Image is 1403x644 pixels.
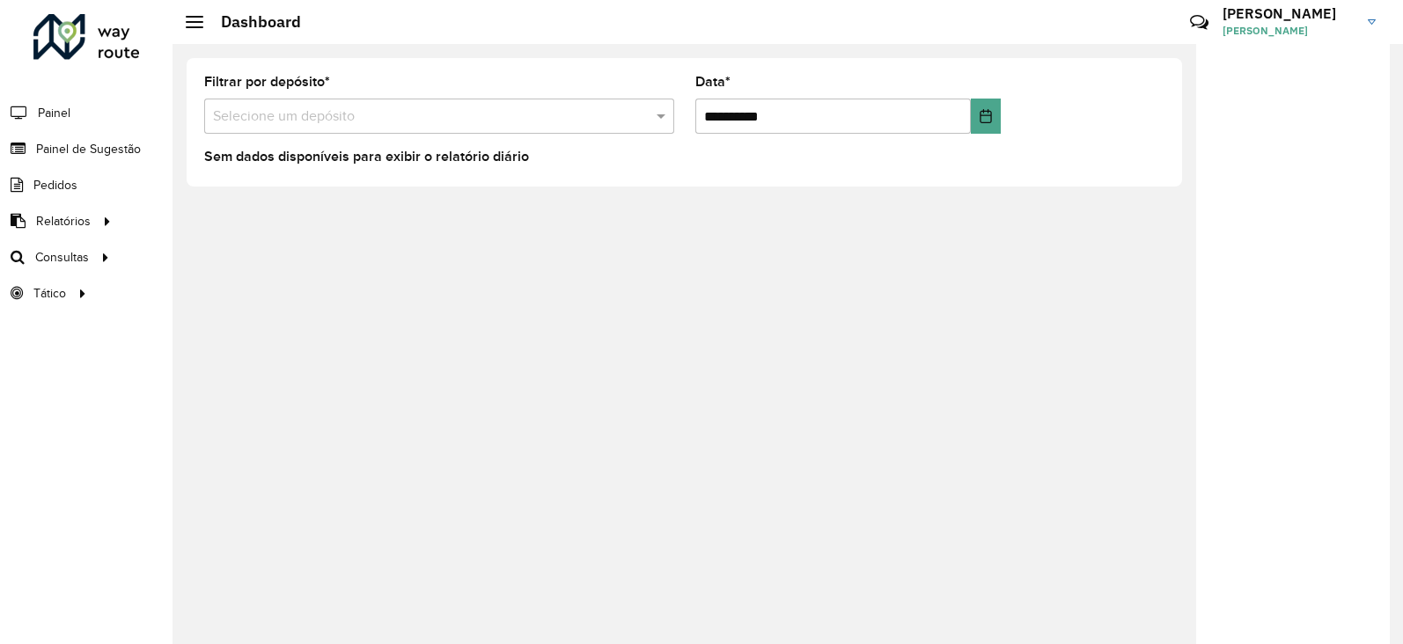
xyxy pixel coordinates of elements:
h3: [PERSON_NAME] [1223,5,1355,22]
label: Data [695,71,731,92]
span: Tático [33,284,66,303]
span: Relatórios [36,212,91,231]
label: Filtrar por depósito [204,71,330,92]
span: [PERSON_NAME] [1223,23,1355,39]
h2: Dashboard [203,12,301,32]
span: Painel [38,104,70,122]
label: Sem dados disponíveis para exibir o relatório diário [204,146,529,167]
button: Choose Date [971,99,1001,134]
span: Pedidos [33,176,77,194]
a: Contato Rápido [1180,4,1218,41]
span: Consultas [35,248,89,267]
span: Painel de Sugestão [36,140,141,158]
